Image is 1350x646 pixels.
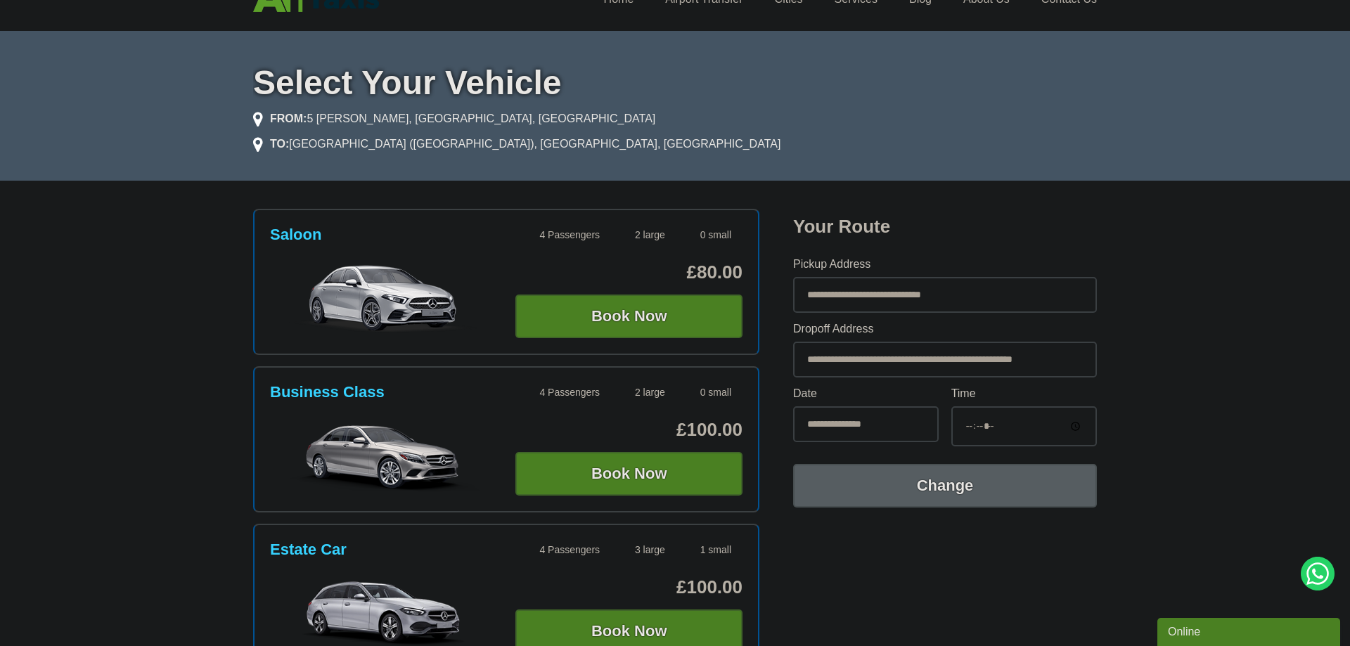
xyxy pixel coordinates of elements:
span: 2 large [614,229,665,240]
button: Change [793,464,1097,508]
span: 1 small [679,544,731,555]
iframe: chat widget [1157,615,1343,646]
label: Pickup Address [793,259,1097,270]
li: 5 [PERSON_NAME], [GEOGRAPHIC_DATA], [GEOGRAPHIC_DATA] [253,110,655,127]
img: Business Class [278,421,489,491]
li: [GEOGRAPHIC_DATA] ([GEOGRAPHIC_DATA]), [GEOGRAPHIC_DATA], [GEOGRAPHIC_DATA] [253,136,780,153]
span: 2 large [614,387,665,398]
span: 4 Passengers [518,544,600,555]
p: £100.00 [515,419,742,441]
span: 0 small [679,229,731,240]
span: 0 small [679,387,731,398]
strong: FROM: [270,112,307,124]
h2: Your Route [793,216,1097,238]
strong: TO: [270,138,289,150]
h3: Estate Car [270,541,347,559]
span: 4 Passengers [518,387,600,398]
span: 3 large [614,544,665,555]
p: £80.00 [515,261,742,283]
h3: Business Class [270,383,385,401]
button: Book Now [515,295,742,338]
span: 4 Passengers [518,229,600,240]
label: Dropoff Address [793,323,1097,335]
label: Time [951,388,1097,399]
h3: Saloon [270,226,321,244]
p: £100.00 [515,576,742,598]
button: Book Now [515,452,742,496]
h1: Select Your Vehicle [253,66,1097,100]
img: Saloon [278,264,489,334]
label: Date [793,388,939,399]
